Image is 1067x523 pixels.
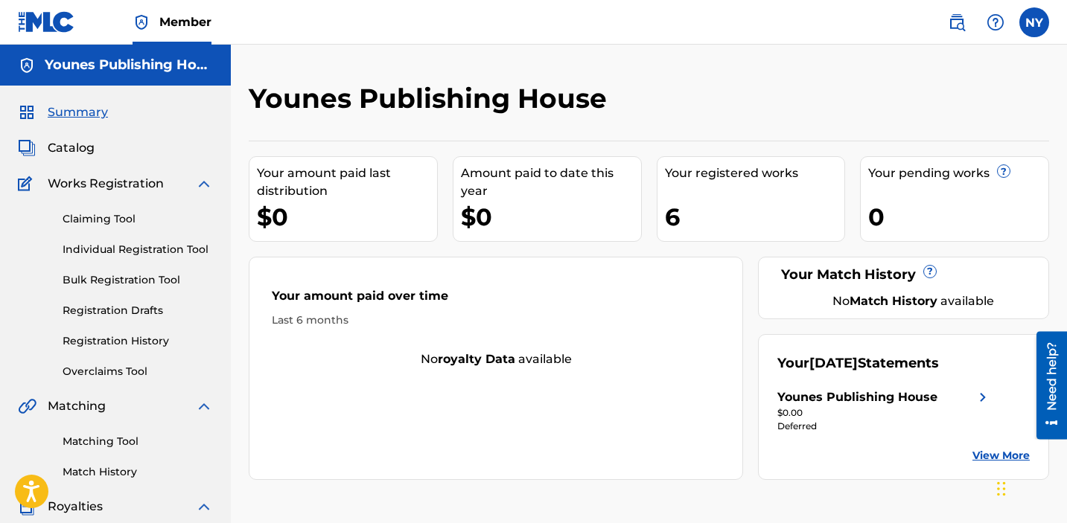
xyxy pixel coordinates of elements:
span: ? [998,165,1010,177]
div: Your amount paid over time [272,287,720,312]
a: CatalogCatalog [18,139,95,157]
img: Matching [18,397,36,415]
span: Royalties [48,498,103,516]
a: Match History [63,464,213,480]
div: $0 [461,200,641,234]
a: View More [972,448,1030,463]
a: Registration Drafts [63,303,213,318]
img: Catalog [18,139,36,157]
a: Registration History [63,333,213,349]
strong: Match History [850,294,937,308]
div: Last 6 months [272,312,720,328]
img: right chevron icon [974,388,992,406]
div: $0.00 [777,406,992,420]
div: Your Statements [777,353,939,373]
a: Claiming Tool [63,211,213,227]
a: Matching Tool [63,434,213,449]
span: [DATE] [809,355,858,371]
span: Member [159,13,211,31]
img: expand [195,397,213,415]
div: Need help? [16,10,36,79]
img: Accounts [18,57,36,74]
div: Your pending works [868,164,1048,182]
a: Overclaims Tool [63,364,213,379]
iframe: Chat Widget [993,452,1067,523]
span: Works Registration [48,175,164,193]
div: User Menu [1019,7,1049,37]
span: Summary [48,103,108,121]
img: help [987,13,1004,31]
div: 6 [665,200,845,234]
div: Drag [997,466,1006,511]
div: Your amount paid last distribution [257,164,437,200]
h2: Younes Publishing House [249,82,614,115]
a: Individual Registration Tool [63,242,213,257]
iframe: Resource Center [1025,332,1067,440]
a: Public Search [942,7,972,37]
img: expand [195,175,213,193]
a: Bulk Registration Tool [63,272,213,288]
span: ? [924,266,936,277]
img: search [948,13,966,31]
div: Your registered works [665,164,845,182]
div: Help [981,7,1010,37]
div: Your Match History [777,265,1030,285]
div: 0 [868,200,1048,234]
img: MLC Logo [18,11,75,33]
a: Younes Publishing Houseright chevron icon$0.00Deferred [777,388,992,433]
div: Deferred [777,420,992,433]
img: Works Registration [18,175,37,193]
img: Summary [18,103,36,121]
strong: royalty data [438,352,515,366]
h5: Younes Publishing House [45,57,213,74]
span: Matching [48,397,106,415]
div: No available [796,292,1030,310]
img: Top Rightsholder [133,13,150,31]
div: No available [249,350,742,368]
div: Amount paid to date this year [461,164,641,200]
div: Younes Publishing House [777,388,937,406]
img: Royalties [18,498,36,516]
span: Catalog [48,139,95,157]
div: $0 [257,200,437,234]
a: SummarySummary [18,103,108,121]
img: expand [195,498,213,516]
